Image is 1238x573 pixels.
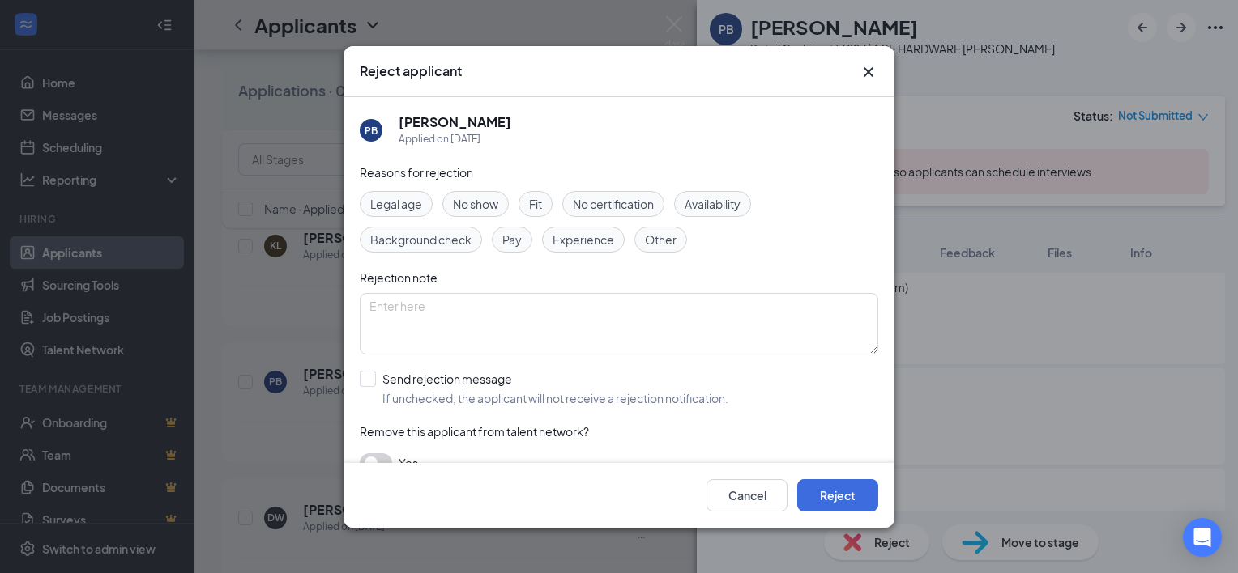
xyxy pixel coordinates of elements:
button: Reject [797,478,878,511]
svg: Cross [859,62,878,82]
span: Background check [370,231,472,248]
span: Fit [529,195,542,213]
span: No certification [573,195,654,213]
span: Pay [502,231,522,248]
div: Applied on [DATE] [399,131,511,147]
span: Experience [553,231,614,248]
h3: Reject applicant [360,62,462,80]
span: Legal age [370,195,422,213]
span: Rejection note [360,270,438,285]
span: Availability [685,195,741,213]
div: PB [365,123,378,137]
span: Yes [399,453,418,473]
span: No show [453,195,498,213]
h5: [PERSON_NAME] [399,113,511,131]
span: Other [645,231,677,248]
button: Close [859,62,878,82]
span: Reasons for rejection [360,165,473,180]
div: Open Intercom Messenger [1183,518,1222,557]
span: Remove this applicant from talent network? [360,424,589,439]
button: Cancel [707,478,788,511]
